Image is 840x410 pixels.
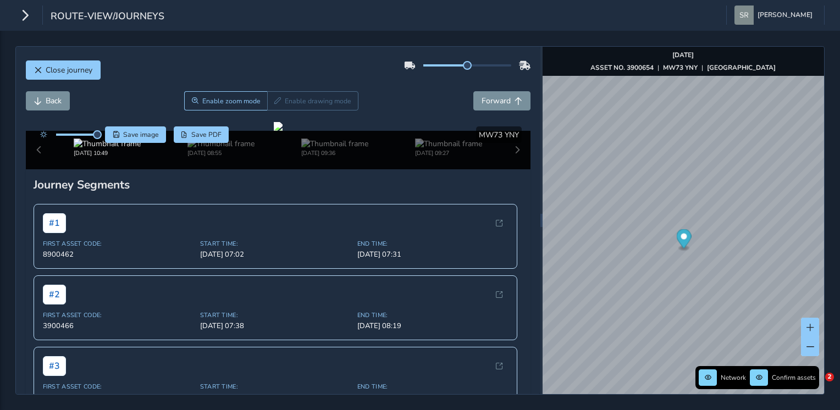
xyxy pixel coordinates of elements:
[46,65,92,75] span: Close journey
[357,240,508,248] span: End Time:
[26,60,101,80] button: Close journey
[758,5,813,25] span: [PERSON_NAME]
[43,321,194,331] span: 3900466
[105,126,166,143] button: Save
[301,138,368,149] img: Thumbnail frame
[357,321,508,331] span: [DATE] 08:19
[187,149,255,157] div: [DATE] 08:55
[772,373,816,382] span: Confirm assets
[825,373,834,381] span: 2
[43,356,66,376] span: # 3
[174,126,229,143] button: PDF
[200,250,351,259] span: [DATE] 07:02
[479,130,519,140] span: MW73 YNY
[191,130,222,139] span: Save PDF
[43,240,194,248] span: First Asset Code:
[676,229,691,252] div: Map marker
[415,149,482,157] div: [DATE] 09:27
[200,311,351,319] span: Start Time:
[200,240,351,248] span: Start Time:
[43,392,194,402] span: 3902261
[590,63,776,72] div: | |
[663,63,698,72] strong: MW73 YNY
[415,138,482,149] img: Thumbnail frame
[734,5,754,25] img: diamond-layout
[357,392,508,402] span: [DATE] 08:32
[734,5,816,25] button: [PERSON_NAME]
[26,91,70,110] button: Back
[51,9,164,25] span: route-view/journeys
[202,97,261,106] span: Enable zoom mode
[74,149,141,157] div: [DATE] 10:49
[482,96,511,106] span: Forward
[187,138,255,149] img: Thumbnail frame
[357,383,508,391] span: End Time:
[672,51,694,59] strong: [DATE]
[34,177,523,192] div: Journey Segments
[473,91,530,110] button: Forward
[200,383,351,391] span: Start Time:
[184,91,267,110] button: Zoom
[707,63,776,72] strong: [GEOGRAPHIC_DATA]
[590,63,654,72] strong: ASSET NO. 3900654
[43,213,66,233] span: # 1
[357,250,508,259] span: [DATE] 07:31
[200,392,351,402] span: [DATE] 08:30
[43,311,194,319] span: First Asset Code:
[43,285,66,304] span: # 2
[123,130,159,139] span: Save image
[43,250,194,259] span: 8900462
[803,373,829,399] iframe: Intercom live chat
[200,321,351,331] span: [DATE] 07:38
[74,138,141,149] img: Thumbnail frame
[46,96,62,106] span: Back
[43,383,194,391] span: First Asset Code:
[721,373,746,382] span: Network
[357,311,508,319] span: End Time:
[301,149,368,157] div: [DATE] 09:36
